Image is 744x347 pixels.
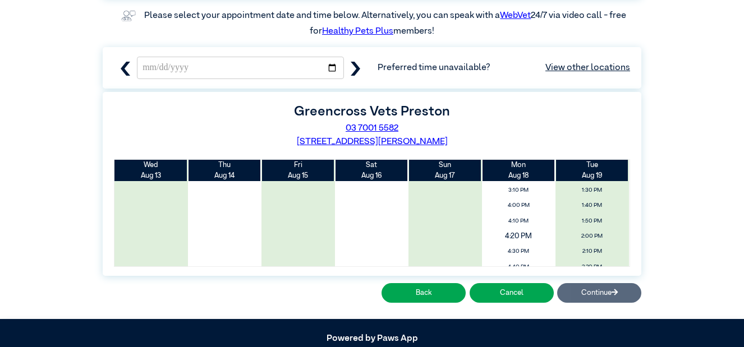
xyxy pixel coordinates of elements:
button: Back [382,283,466,303]
span: 4:30 PM [485,245,552,258]
th: Aug 15 [261,160,335,181]
th: Aug 16 [335,160,408,181]
span: 1:30 PM [558,184,626,197]
a: 03 7001 5582 [346,124,398,133]
a: WebVet [500,11,531,20]
th: Aug 14 [188,160,261,181]
span: 1:40 PM [558,199,626,212]
th: Aug 18 [482,160,555,181]
span: 4:40 PM [485,261,552,274]
img: vet [118,7,139,25]
span: 4:20 PM [475,228,562,244]
span: 3:10 PM [485,184,552,197]
span: 4:00 PM [485,199,552,212]
span: 2:10 PM [558,245,626,258]
span: 2:20 PM [558,261,626,274]
h5: Powered by Paws App [103,334,641,344]
a: [STREET_ADDRESS][PERSON_NAME] [297,137,448,146]
th: Aug 13 [114,160,188,181]
span: 4:10 PM [485,215,552,228]
th: Aug 17 [408,160,482,181]
a: Healthy Pets Plus [322,27,393,36]
label: Please select your appointment date and time below. Alternatively, you can speak with a 24/7 via ... [144,11,628,36]
span: 1:50 PM [558,215,626,228]
span: 2:00 PM [558,230,626,243]
label: Greencross Vets Preston [294,105,450,118]
a: View other locations [545,61,630,75]
th: Aug 19 [555,160,629,181]
span: Preferred time unavailable? [378,61,630,75]
button: Cancel [470,283,554,303]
